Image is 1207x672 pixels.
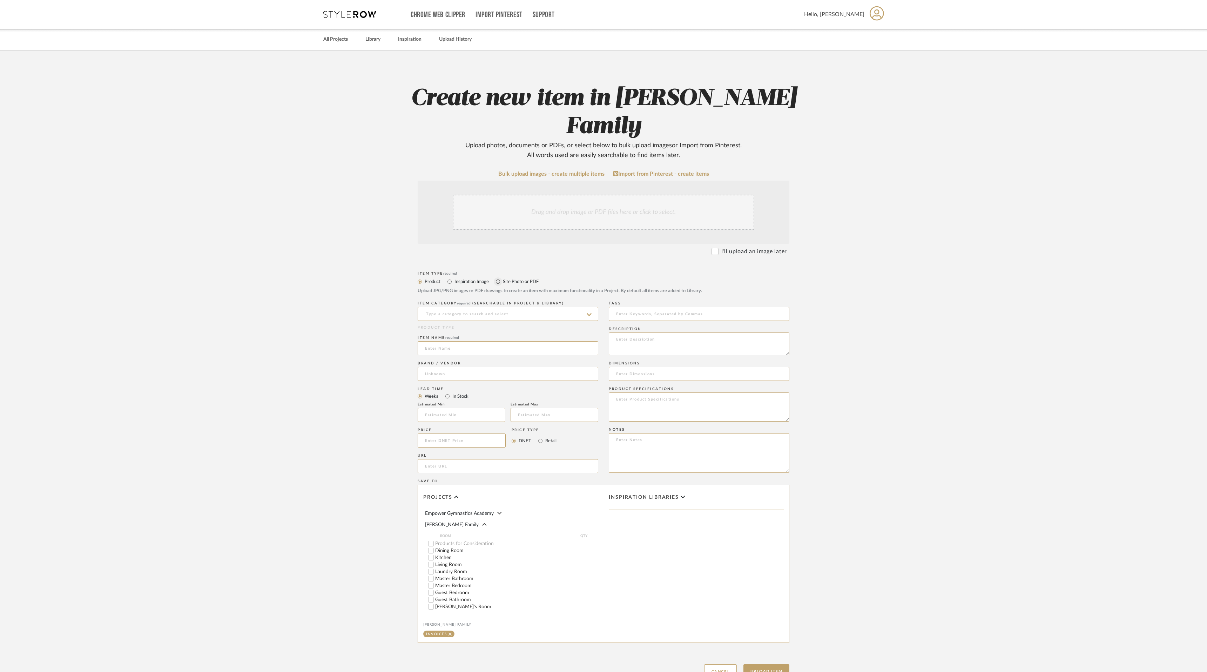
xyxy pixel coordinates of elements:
[424,392,438,400] label: Weeks
[435,583,598,588] label: Master Bedroom
[418,408,505,422] input: Estimated Min
[511,408,598,422] input: Estimated Max
[418,271,789,276] div: Item Type
[613,171,709,177] a: Import from Pinterest - create items
[435,604,598,609] label: [PERSON_NAME]'s Room
[511,402,598,406] div: Estimated Max
[423,495,452,500] span: Projects
[418,459,598,473] input: Enter URL
[424,278,440,285] label: Product
[418,392,598,401] mat-radio-group: Select item type
[418,288,789,295] div: Upload JPG/PNG images or PDF drawings to create an item with maximum functionality in a Project. ...
[425,511,494,516] span: Empower Gymnastics Academy
[440,533,575,539] span: ROOM
[418,361,598,365] div: Brand / Vendor
[418,434,506,448] input: Enter DNET Price
[365,35,380,44] a: Library
[533,12,555,18] a: Support
[452,392,468,400] label: In Stock
[502,278,539,285] label: Site Photo or PDF
[411,12,465,18] a: Chrome Web Clipper
[445,336,459,340] span: required
[512,434,557,448] mat-radio-group: Select price type
[435,548,598,553] label: Dining Room
[380,85,827,160] h2: Create new item in [PERSON_NAME] Family
[476,12,522,18] a: Import Pinterest
[472,302,564,305] span: (Searchable in Project & Library)
[435,569,598,574] label: Laundry Room
[435,562,598,567] label: Living Room
[418,479,789,483] div: Save To
[418,428,506,432] div: Price
[435,590,598,595] label: Guest Bedroom
[609,495,679,500] span: Inspiration libraries
[418,367,598,381] input: Unknown
[418,402,505,406] div: Estimated Min
[609,361,789,365] div: Dimensions
[398,35,422,44] a: Inspiration
[609,387,789,391] div: Product Specifications
[609,307,789,321] input: Enter Keywords, Separated by Commas
[426,632,447,636] div: INVOICES
[323,35,348,44] a: All Projects
[435,555,598,560] label: Kitchen
[418,301,598,305] div: ITEM CATEGORY
[443,272,457,275] span: required
[418,307,598,321] input: Type a category to search and select
[609,327,789,331] div: Description
[804,10,864,19] span: Hello, [PERSON_NAME]
[721,247,787,256] label: I'll upload an image later
[609,301,789,305] div: Tags
[418,341,598,355] input: Enter Name
[423,623,598,627] div: [PERSON_NAME] Family
[609,428,789,432] div: Notes
[454,278,489,285] label: Inspiration Image
[518,437,531,445] label: DNET
[418,277,789,286] mat-radio-group: Select item type
[418,387,598,391] div: Lead Time
[609,367,789,381] input: Enter Dimensions
[498,171,605,177] a: Bulk upload images - create multiple items
[575,533,593,539] span: QTY
[460,141,747,160] div: Upload photos, documents or PDFs, or select below to bulk upload images or Import from Pinterest ...
[512,428,557,432] div: Price Type
[435,597,598,602] label: Guest Bathroom
[425,522,479,527] span: [PERSON_NAME] Family
[457,302,471,305] span: required
[418,336,598,340] div: Item name
[418,325,598,330] div: PRODUCT TYPE
[439,35,472,44] a: Upload History
[435,576,598,581] label: Master Bathroom
[418,453,598,458] div: URL
[545,437,557,445] label: Retail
